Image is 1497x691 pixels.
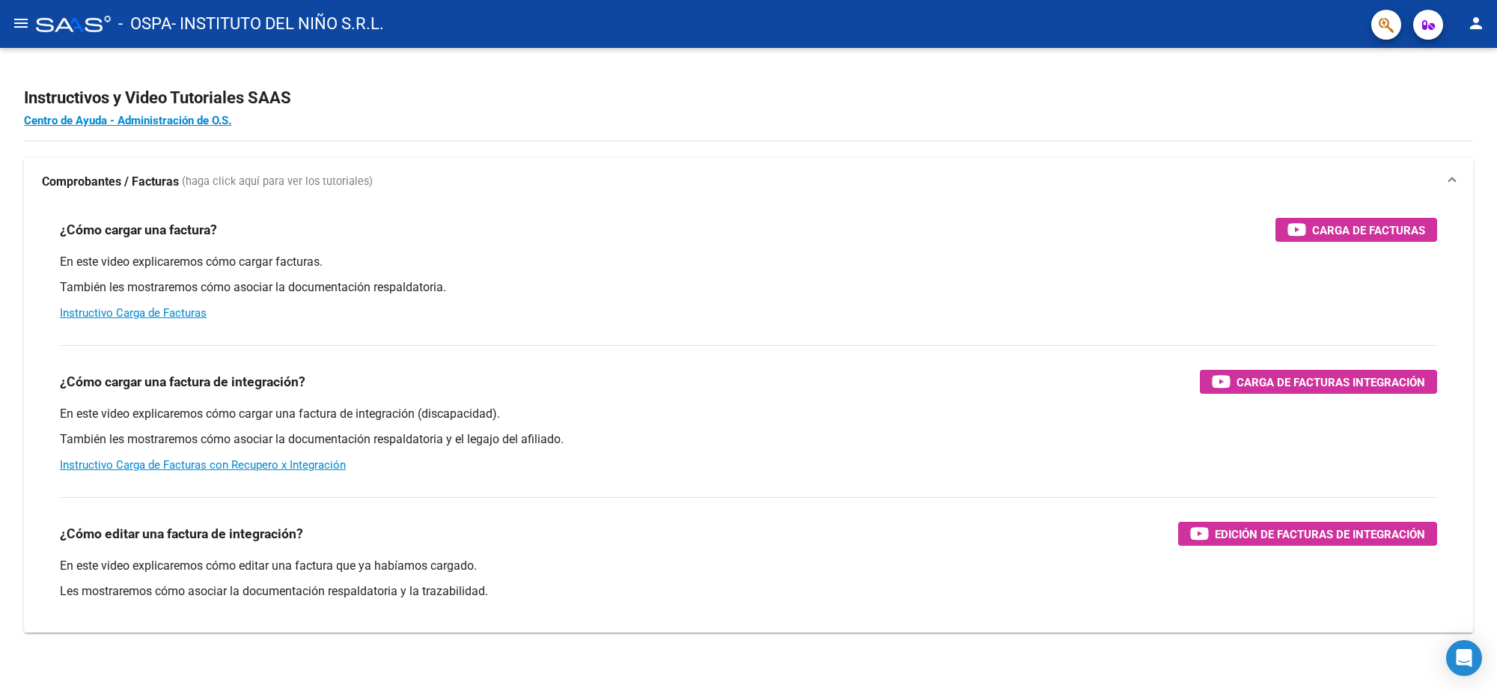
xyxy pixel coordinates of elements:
[1237,373,1425,392] span: Carga de Facturas Integración
[118,7,171,40] span: - OSPA
[1215,525,1425,544] span: Edición de Facturas de integración
[12,14,30,32] mat-icon: menu
[60,406,1437,422] p: En este video explicaremos cómo cargar una factura de integración (discapacidad).
[1467,14,1485,32] mat-icon: person
[60,431,1437,448] p: También les mostraremos cómo asociar la documentación respaldatoria y el legajo del afiliado.
[60,254,1437,270] p: En este video explicaremos cómo cargar facturas.
[1200,370,1437,394] button: Carga de Facturas Integración
[60,583,1437,600] p: Les mostraremos cómo asociar la documentación respaldatoria y la trazabilidad.
[60,371,305,392] h3: ¿Cómo cargar una factura de integración?
[1178,522,1437,546] button: Edición de Facturas de integración
[171,7,384,40] span: - INSTITUTO DEL NIÑO S.R.L.
[24,206,1473,633] div: Comprobantes / Facturas (haga click aquí para ver los tutoriales)
[42,174,179,190] strong: Comprobantes / Facturas
[60,306,207,320] a: Instructivo Carga de Facturas
[1312,221,1425,240] span: Carga de Facturas
[60,219,217,240] h3: ¿Cómo cargar una factura?
[1275,218,1437,242] button: Carga de Facturas
[24,114,231,127] a: Centro de Ayuda - Administración de O.S.
[24,158,1473,206] mat-expansion-panel-header: Comprobantes / Facturas (haga click aquí para ver los tutoriales)
[60,558,1437,574] p: En este video explicaremos cómo editar una factura que ya habíamos cargado.
[60,458,346,472] a: Instructivo Carga de Facturas con Recupero x Integración
[1446,640,1482,676] div: Open Intercom Messenger
[24,84,1473,112] h2: Instructivos y Video Tutoriales SAAS
[60,279,1437,296] p: También les mostraremos cómo asociar la documentación respaldatoria.
[60,523,303,544] h3: ¿Cómo editar una factura de integración?
[182,174,373,190] span: (haga click aquí para ver los tutoriales)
